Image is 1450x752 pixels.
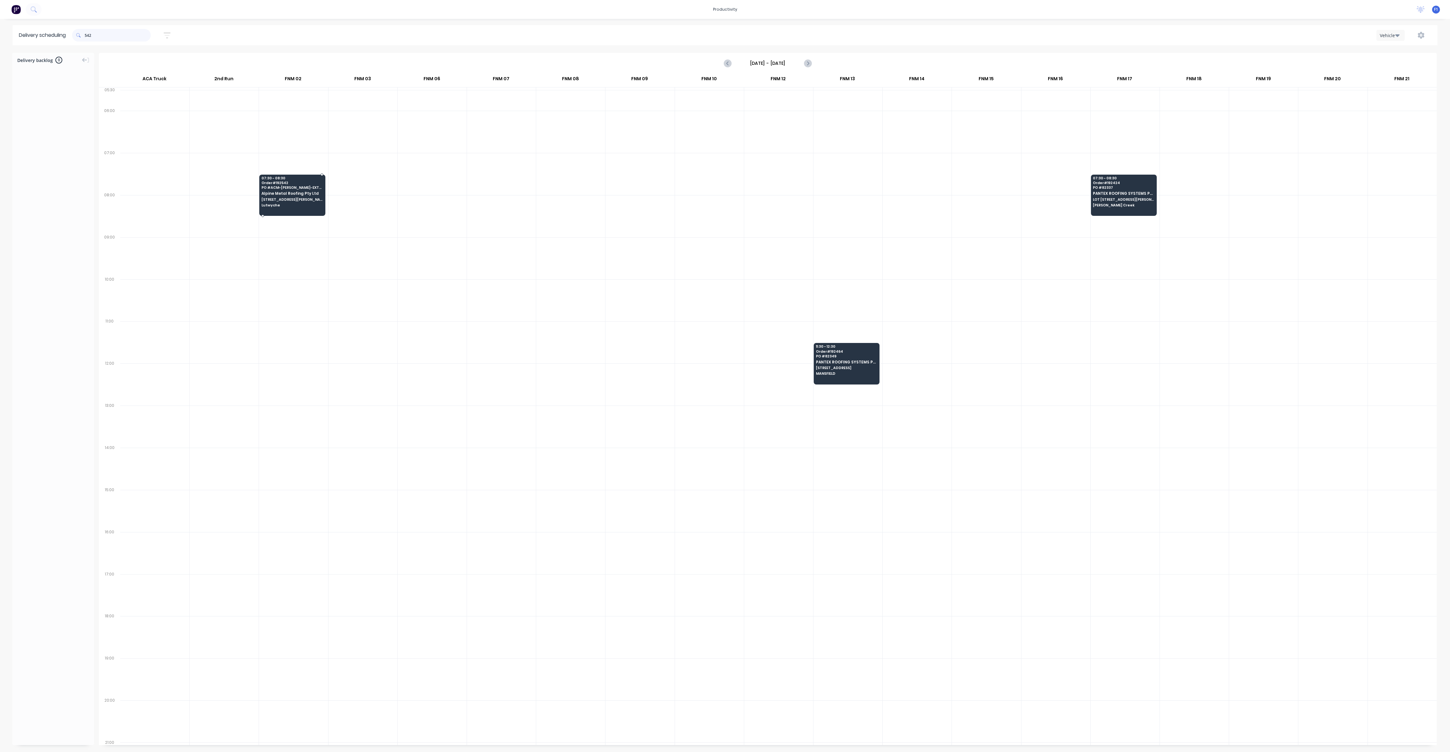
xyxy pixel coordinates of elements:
div: FNM 17 [1090,73,1159,87]
div: 05:30 [99,86,120,107]
div: 12:00 [99,360,120,402]
div: FNM 20 [1298,73,1367,87]
div: 07:00 [99,149,120,191]
div: Delivery scheduling [13,25,72,45]
span: PO # 82337 [1093,186,1154,189]
button: Vehicle [1376,30,1405,41]
span: LOT [STREET_ADDRESS][PERSON_NAME] [1093,198,1154,201]
div: FNM 13 [813,73,882,87]
span: MANSFIELD [816,372,877,375]
span: Order # 192464 [816,350,877,353]
div: FNM 12 [744,73,813,87]
span: Order # 192424 [1093,181,1154,185]
input: Search for orders [85,29,151,42]
div: 18:00 [99,612,120,654]
span: Alpine Metal Roofing Pty Ltd [261,191,323,195]
span: 11:30 - 12:30 [816,345,877,348]
div: 15:00 [99,486,120,528]
span: [STREET_ADDRESS][PERSON_NAME] [261,198,323,201]
div: Vehicle [1380,32,1398,39]
span: [PERSON_NAME] Creek [1093,203,1154,207]
div: productivity [710,5,740,14]
span: Order # 192542 [261,181,323,185]
div: FNM 21 [1367,73,1436,87]
div: 16:00 [99,528,120,570]
span: 07:30 - 08:30 [261,176,323,180]
span: F1 [1434,7,1438,12]
span: PANTEX ROOFING SYSTEMS PTY LTD [1093,191,1154,195]
div: 10:00 [99,276,120,318]
div: FNM 10 [674,73,743,87]
div: FNM 07 [467,73,536,87]
div: 11:00 [99,317,120,360]
div: 17:00 [99,570,120,613]
span: Delivery backlog [17,57,53,64]
span: PO # ACM-[PERSON_NAME]-EXTRA [261,186,323,189]
div: FNM 14 [882,73,951,87]
div: 2nd Run [189,73,258,87]
div: 20:00 [99,697,120,739]
div: 19:00 [99,654,120,697]
div: FNM 09 [605,73,674,87]
div: 09:00 [99,233,120,276]
div: FNM 08 [536,73,605,87]
div: FNM 15 [952,73,1020,87]
span: 07:30 - 08:30 [1093,176,1154,180]
div: 13:00 [99,402,120,444]
span: PANTEX ROOFING SYSTEMS PTY LTD [816,360,877,364]
div: FNM 16 [1021,73,1090,87]
img: Factory [11,5,21,14]
div: FNM 06 [397,73,466,87]
div: 08:00 [99,191,120,233]
div: 06:00 [99,107,120,149]
span: 0 [55,57,62,64]
div: 21:00 [99,739,120,746]
div: FNM 19 [1229,73,1298,87]
div: 14:00 [99,444,120,486]
div: FNM 18 [1160,73,1228,87]
span: Lutwyche [261,203,323,207]
div: FNM 03 [328,73,397,87]
span: PO # 82349 [816,354,877,358]
div: FNM 02 [259,73,328,87]
div: ACA Truck [120,73,189,87]
span: [STREET_ADDRESS] [816,366,877,370]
